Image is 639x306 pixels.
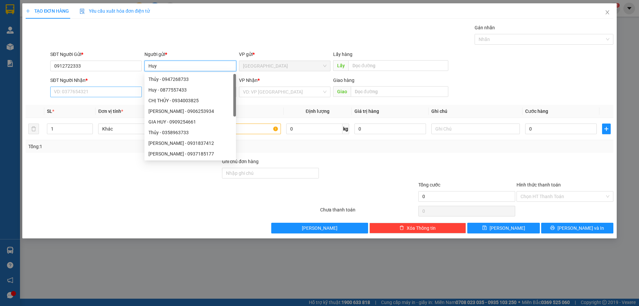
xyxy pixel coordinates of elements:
div: Người gửi [144,51,236,58]
div: Thủy - 0358963733 [148,129,232,136]
span: plus [602,126,610,132]
span: Lấy [333,60,348,71]
div: Bùi Thị Thùy Trang - 0937185177 [144,149,236,159]
div: Huy - 0877557433 [148,86,232,94]
span: VP Nhận [239,78,258,83]
span: [PERSON_NAME] [302,224,337,232]
input: Ghi chú đơn hàng [222,168,319,178]
span: [PERSON_NAME] [490,224,525,232]
label: Gán nhãn [475,25,495,30]
span: save [482,225,487,231]
span: Định lượng [306,109,329,114]
div: Thủy - 0947268733 [144,74,236,85]
div: GIA HUY - 0909254661 [148,118,232,126]
span: delete [399,225,404,231]
span: kg [342,124,349,134]
button: Close [598,3,617,22]
button: deleteXóa Thông tin [369,223,466,233]
div: Bùi Thị Thùy Trang - 0931837412 [144,138,236,149]
input: 0 [354,124,426,134]
span: Đơn vị tính [98,109,123,114]
span: Tổng cước [418,182,440,187]
span: TẠO ĐƠN HÀNG [26,8,69,14]
button: printer[PERSON_NAME] và In [541,223,613,233]
span: Giao hàng [333,78,354,83]
div: [PERSON_NAME] - 0937185177 [148,150,232,157]
button: delete [28,124,39,134]
label: Hình thức thanh toán [517,182,561,187]
th: Ghi chú [429,105,523,118]
span: Giá trị hàng [354,109,379,114]
div: CHỊ THỦY - 0934003825 [144,95,236,106]
input: Ghi Chú [431,124,520,134]
span: [PERSON_NAME] và In [557,224,604,232]
div: [PERSON_NAME] - 0906253934 [148,108,232,115]
span: Xóa Thông tin [407,224,436,232]
div: VP gửi [239,51,330,58]
input: Dọc đường [351,86,448,97]
div: [PERSON_NAME] - 0931837412 [148,140,232,147]
input: Dọc đường [348,60,448,71]
div: GIA HUY - 0909254661 [144,117,236,127]
span: close [605,10,610,15]
span: plus [26,9,30,13]
label: Ghi chú đơn hàng [222,159,259,164]
img: icon [80,9,85,14]
button: save[PERSON_NAME] [467,223,539,233]
button: [PERSON_NAME] [271,223,368,233]
div: Thủy - 0358963733 [144,127,236,138]
span: Nha Trang [243,61,326,71]
div: SĐT Người Gửi [50,51,142,58]
div: Anh Huy - 0906253934 [144,106,236,117]
span: SL [47,109,52,114]
div: Tổng: 1 [28,143,247,150]
span: Yêu cầu xuất hóa đơn điện tử [80,8,150,14]
div: SĐT Người Nhận [50,77,142,84]
button: plus [602,124,611,134]
span: Lấy hàng [333,52,352,57]
div: CHỊ THỦY - 0934003825 [148,97,232,104]
input: VD: Bàn, Ghế [192,124,281,134]
span: Cước hàng [525,109,548,114]
div: Chưa thanh toán [319,206,418,218]
span: printer [550,225,555,231]
div: Thủy - 0947268733 [148,76,232,83]
span: Giao [333,86,351,97]
span: Khác [102,124,183,134]
div: Huy - 0877557433 [144,85,236,95]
